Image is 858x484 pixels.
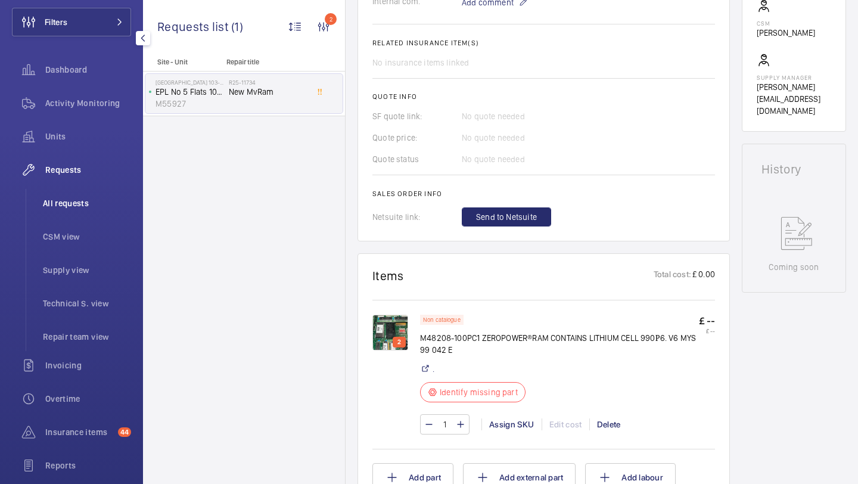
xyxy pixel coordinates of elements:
p: Identify missing part [440,386,518,398]
h1: Items [372,268,404,283]
h2: R25-11734 [229,79,307,86]
p: M55927 [156,98,224,110]
p: £ 0.00 [691,268,715,283]
span: Technical S. view [43,297,131,309]
span: Filters [45,16,67,28]
div: Delete [589,418,628,430]
span: Repair team view [43,331,131,343]
p: £ -- [699,315,715,327]
h1: History [761,163,826,175]
span: CSM view [43,231,131,243]
p: [GEOGRAPHIC_DATA] 103-120 - High Risk Building [156,79,224,86]
span: New MvRam [229,86,307,98]
h2: Related insurance item(s) [372,39,715,47]
p: Coming soon [769,261,819,273]
p: [PERSON_NAME][EMAIL_ADDRESS][DOMAIN_NAME] [757,81,831,117]
h2: Sales order info [372,190,715,198]
img: 1756908063016-ccd75050-9299-4dfc-91bd-ea699ea0db94 [372,315,408,350]
p: £ -- [699,327,715,334]
span: Invoicing [45,359,131,371]
p: Supply manager [757,74,831,81]
button: Send to Netsuite [462,207,551,227]
p: M48208-100PC1 ZEROPOWER®RAM CONTAINS LITHIUM CELL 990Р6. V6 MYS 99 042 E [420,332,699,356]
button: Filters [12,8,131,36]
a: . [433,363,434,375]
p: Site - Unit [143,58,222,66]
span: Supply view [43,264,131,276]
p: Repair title [226,58,305,66]
span: All requests [43,197,131,209]
p: [PERSON_NAME] [757,27,815,39]
p: Total cost: [654,268,691,283]
p: CSM [757,20,815,27]
p: EPL No 5 Flats 103-120 Blk D [156,86,224,98]
span: Dashboard [45,64,131,76]
span: Requests list [157,19,231,34]
span: 44 [118,427,131,437]
p: 2 [395,337,403,348]
div: Assign SKU [481,418,542,430]
span: Activity Monitoring [45,97,131,109]
p: Non catalogue [423,318,461,322]
span: Reports [45,460,131,471]
h2: Quote info [372,92,715,101]
span: Overtime [45,393,131,405]
span: Units [45,131,131,142]
span: Requests [45,164,131,176]
span: Insurance items [45,426,113,438]
span: Send to Netsuite [476,211,537,223]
